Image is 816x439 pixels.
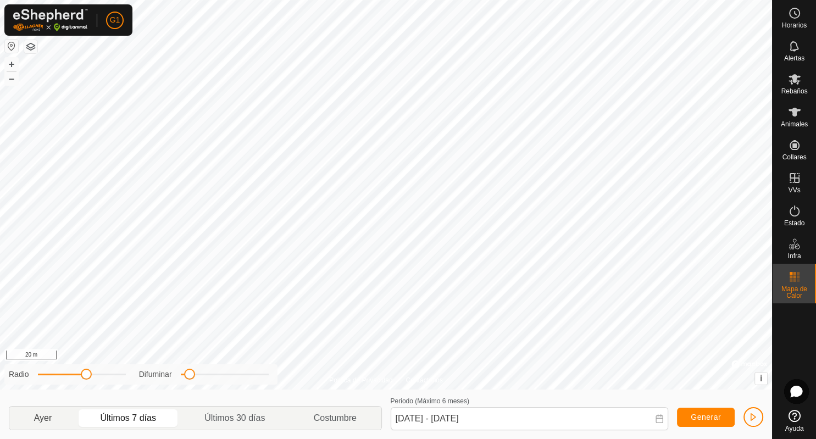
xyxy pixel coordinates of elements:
button: i [755,373,767,385]
a: Política de Privacidad [329,375,392,385]
span: Costumbre [314,412,357,425]
span: Horarios [782,22,807,29]
img: Logo Gallagher [13,9,88,31]
label: Radio [9,369,29,380]
button: Restablecer Mapa [5,40,18,53]
button: + [5,58,18,71]
label: Periodo (Máximo 6 meses) [391,397,469,405]
button: Capas del Mapa [24,40,37,53]
span: Infra [787,253,801,259]
span: G1 [110,14,120,26]
button: – [5,72,18,85]
span: Generar [691,413,721,421]
label: Difuminar [139,369,172,380]
a: Ayuda [773,405,816,436]
span: Rebaños [781,88,807,95]
span: Estado [784,220,804,226]
span: VVs [788,187,800,193]
span: Últimos 7 días [100,412,156,425]
span: Últimos 30 días [204,412,265,425]
span: Mapa de Calor [775,286,813,299]
button: Generar [677,408,735,427]
span: i [760,374,762,383]
span: Ayer [34,412,52,425]
a: Contáctenos [406,375,443,385]
span: Animales [781,121,808,127]
span: Collares [782,154,806,160]
span: Ayuda [785,425,804,432]
span: Alertas [784,55,804,62]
